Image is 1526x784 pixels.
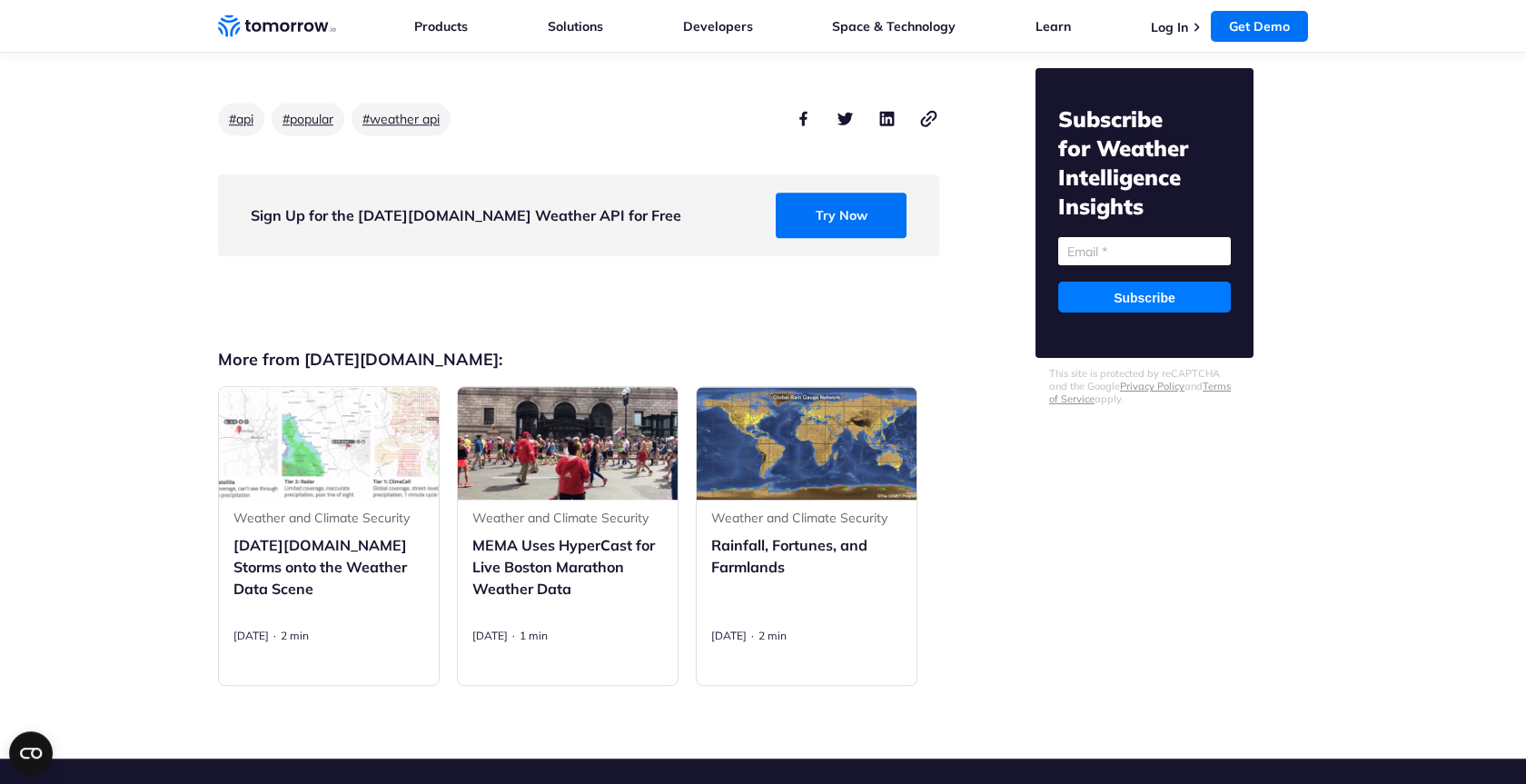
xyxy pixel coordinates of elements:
button: share this post on facebook [792,107,814,129]
a: Read MEMA Uses HyperCast for Live Boston Marathon Weather Data [457,386,679,686]
a: #weather api [352,103,451,135]
p: This site is protected by reCAPTCHA and the Google and apply. [1049,367,1240,405]
span: · [512,629,515,643]
a: Developers [683,18,753,35]
input: Subscribe [1058,282,1231,313]
span: publish date [233,629,269,643]
a: Try Now [776,193,907,238]
a: #popular [272,103,344,135]
a: Home link [218,13,336,40]
span: publish date [711,629,747,643]
a: Log In [1151,19,1188,35]
span: · [751,629,754,643]
span: Estimated reading time [758,629,787,643]
a: Get Demo [1211,11,1308,42]
span: Estimated reading time [281,629,309,643]
h3: Rainfall, Fortunes, and Farmlands [711,534,902,621]
span: publish date [472,629,508,643]
button: copy link to clipboard [917,107,939,129]
span: post catecory [711,509,902,527]
button: share this post on twitter [834,107,856,129]
a: Learn [1035,18,1071,35]
h3: MEMA Uses HyperCast for Live Boston Marathon Weather Data [472,534,663,621]
a: Space & Technology [832,18,956,35]
span: post catecory [233,509,424,527]
a: Privacy Policy [1120,380,1184,392]
ul: Content tags [218,103,451,135]
h2: Subscribe for Weather Intelligence Insights [1058,104,1231,221]
input: Email * [1058,237,1231,265]
h2: More from [DATE][DOMAIN_NAME]: [218,347,939,372]
h3: [DATE][DOMAIN_NAME] Storms onto the Weather Data Scene [233,534,424,621]
button: share this post on linkedin [876,107,897,129]
a: #api [218,103,264,135]
button: Open CMP widget [9,731,53,775]
span: Estimated reading time [520,629,548,643]
a: Solutions [548,18,603,35]
span: post catecory [472,509,663,527]
a: Read Rainfall, Fortunes, and Farmlands [696,386,917,686]
a: Read Tomorrow.io Storms onto the Weather Data Scene [218,386,440,686]
a: Products [414,18,468,35]
span: · [273,629,276,643]
p: Sign Up for the [DATE][DOMAIN_NAME] Weather API for Free [251,204,681,226]
a: Terms of Service [1049,380,1231,405]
